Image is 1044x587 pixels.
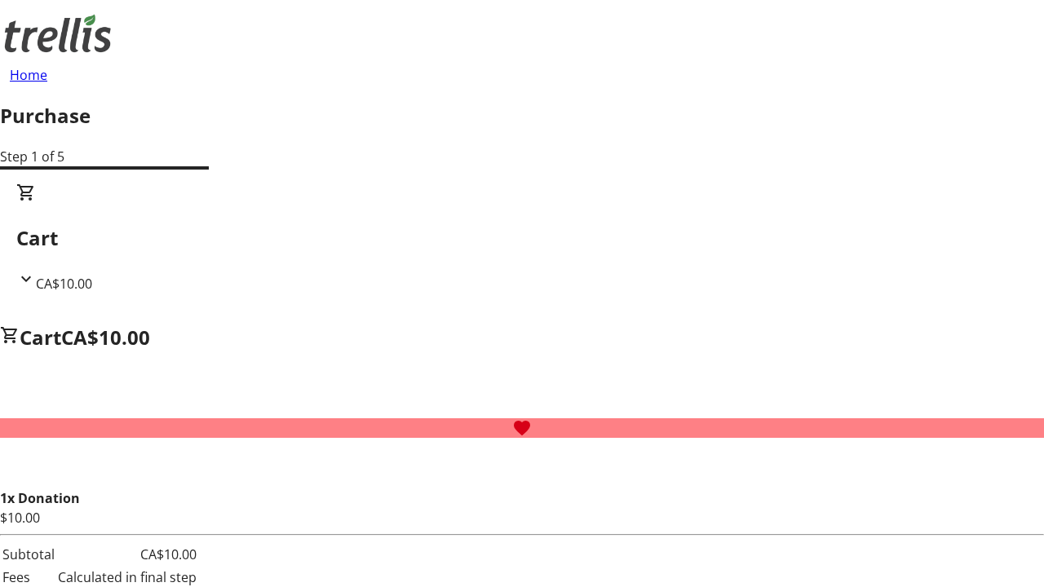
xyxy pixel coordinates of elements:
[16,223,1028,253] h2: Cart
[16,183,1028,293] div: CartCA$10.00
[61,324,150,351] span: CA$10.00
[36,275,92,293] span: CA$10.00
[20,324,61,351] span: Cart
[57,544,197,565] td: CA$10.00
[2,544,55,565] td: Subtotal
